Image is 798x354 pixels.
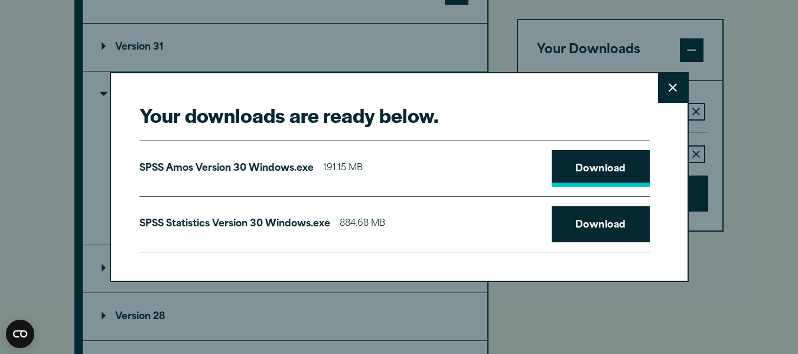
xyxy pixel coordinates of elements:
button: Open CMP widget [6,320,34,348]
p: SPSS Amos Version 30 Windows.exe [139,160,314,177]
a: Download [552,206,650,243]
p: SPSS Statistics Version 30 Windows.exe [139,216,330,233]
span: 191.15 MB [323,160,363,177]
a: Download [552,150,650,187]
h2: Your downloads are ready below. [139,102,650,128]
span: 884.68 MB [340,216,385,233]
